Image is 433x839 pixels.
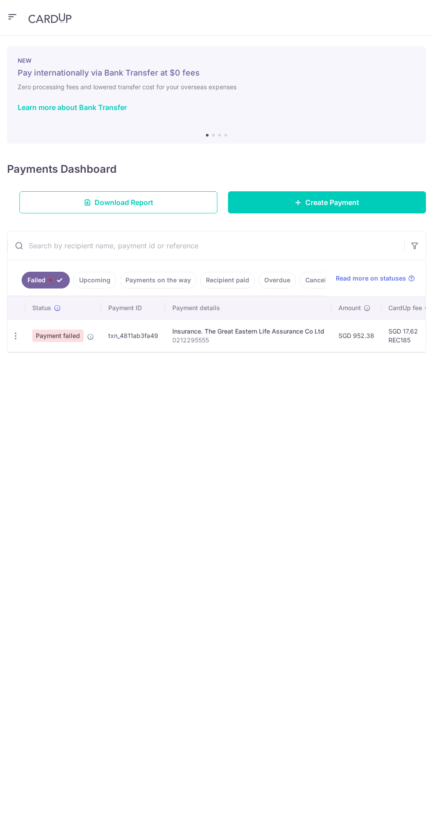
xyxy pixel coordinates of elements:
h4: Payments Dashboard [7,161,117,177]
a: Recipient paid [200,272,255,289]
img: CardUp [28,13,72,23]
a: Payments on the way [120,272,197,289]
span: Download Report [95,197,153,208]
span: Read more on statuses [336,274,406,283]
td: txn_4811ab3fa49 [101,319,165,352]
a: Read more on statuses [336,274,415,283]
span: Amount [338,304,361,312]
p: 0212295555 [172,336,324,345]
a: Download Report [19,191,217,213]
th: Payment details [165,296,331,319]
input: Search by recipient name, payment id or reference [8,232,404,260]
span: Payment failed [32,330,84,342]
a: Overdue [258,272,296,289]
a: Cancelled [300,272,341,289]
h5: Pay internationally via Bank Transfer at $0 fees [18,68,415,78]
a: Upcoming [73,272,116,289]
span: Status [32,304,51,312]
a: Create Payment [228,191,426,213]
th: Payment ID [101,296,165,319]
span: Create Payment [305,197,359,208]
a: Failed [22,272,70,289]
p: NEW [18,57,415,64]
div: Insurance. The Great Eastern Life Assurance Co Ltd [172,327,324,336]
span: CardUp fee [388,304,422,312]
h6: Zero processing fees and lowered transfer cost for your overseas expenses [18,82,415,92]
td: SGD 952.38 [331,319,381,352]
a: Learn more about Bank Transfer [18,103,127,112]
